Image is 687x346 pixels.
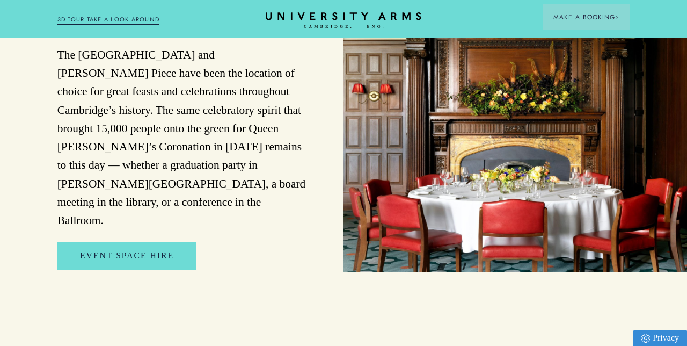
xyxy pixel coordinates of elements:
a: Privacy [633,330,687,346]
a: 3D TOUR:TAKE A LOOK AROUND [57,15,160,25]
p: The [GEOGRAPHIC_DATA] and [PERSON_NAME] Piece have been the location of choice for great feasts a... [57,46,306,230]
img: Arrow icon [615,16,619,19]
a: Event Space Hire [57,242,196,269]
span: Make a Booking [553,12,619,22]
button: Make a BookingArrow icon [543,4,630,30]
a: Home [266,12,421,29]
img: Privacy [641,334,650,343]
